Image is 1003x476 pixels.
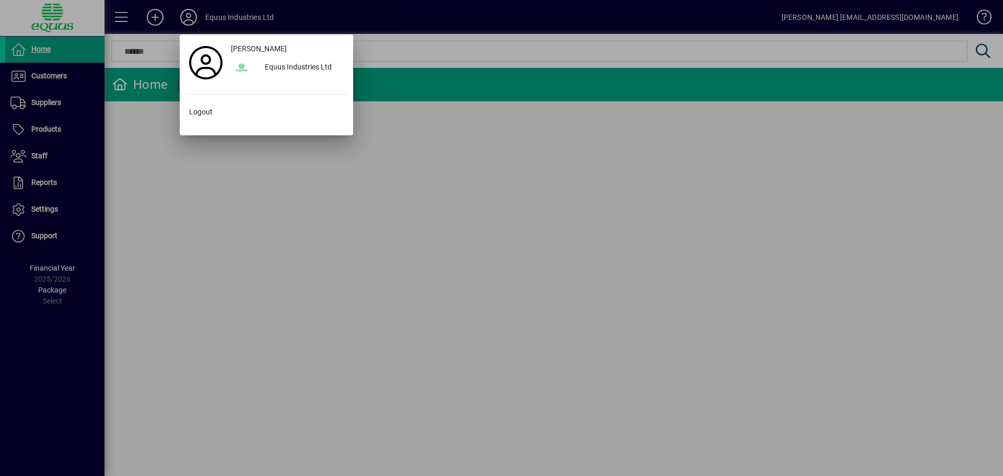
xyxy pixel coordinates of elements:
[189,107,213,118] span: Logout
[227,40,348,59] a: [PERSON_NAME]
[227,59,348,77] button: Equus Industries Ltd
[185,53,227,72] a: Profile
[231,43,287,54] span: [PERSON_NAME]
[256,59,348,77] div: Equus Industries Ltd
[185,103,348,122] button: Logout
